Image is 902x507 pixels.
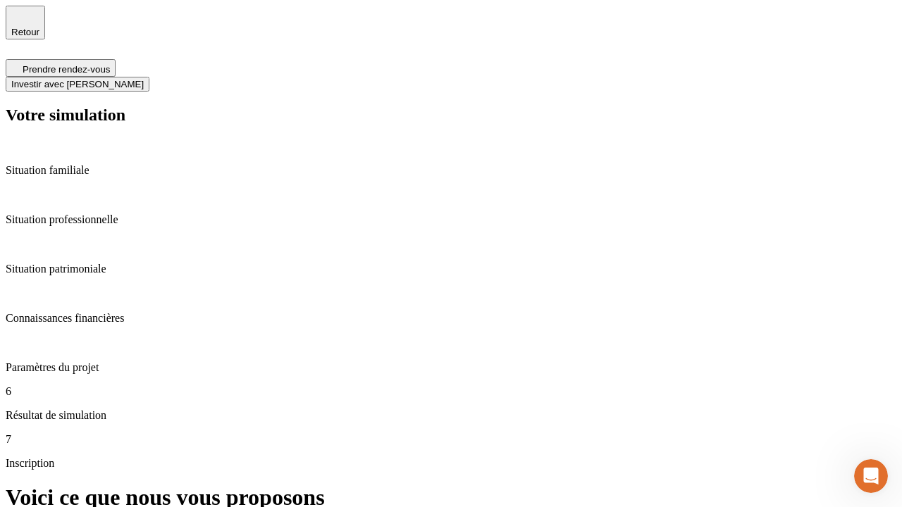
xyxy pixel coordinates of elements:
[6,361,896,374] p: Paramètres du projet
[6,213,896,226] p: Situation professionnelle
[6,77,149,92] button: Investir avec [PERSON_NAME]
[6,457,896,470] p: Inscription
[6,59,116,77] button: Prendre rendez-vous
[11,79,144,89] span: Investir avec [PERSON_NAME]
[23,64,110,75] span: Prendre rendez-vous
[6,385,896,398] p: 6
[6,106,896,125] h2: Votre simulation
[6,409,896,422] p: Résultat de simulation
[6,164,896,177] p: Situation familiale
[854,459,888,493] iframe: Intercom live chat
[6,263,896,275] p: Situation patrimoniale
[6,433,896,446] p: 7
[6,312,896,325] p: Connaissances financières
[6,6,45,39] button: Retour
[11,27,39,37] span: Retour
